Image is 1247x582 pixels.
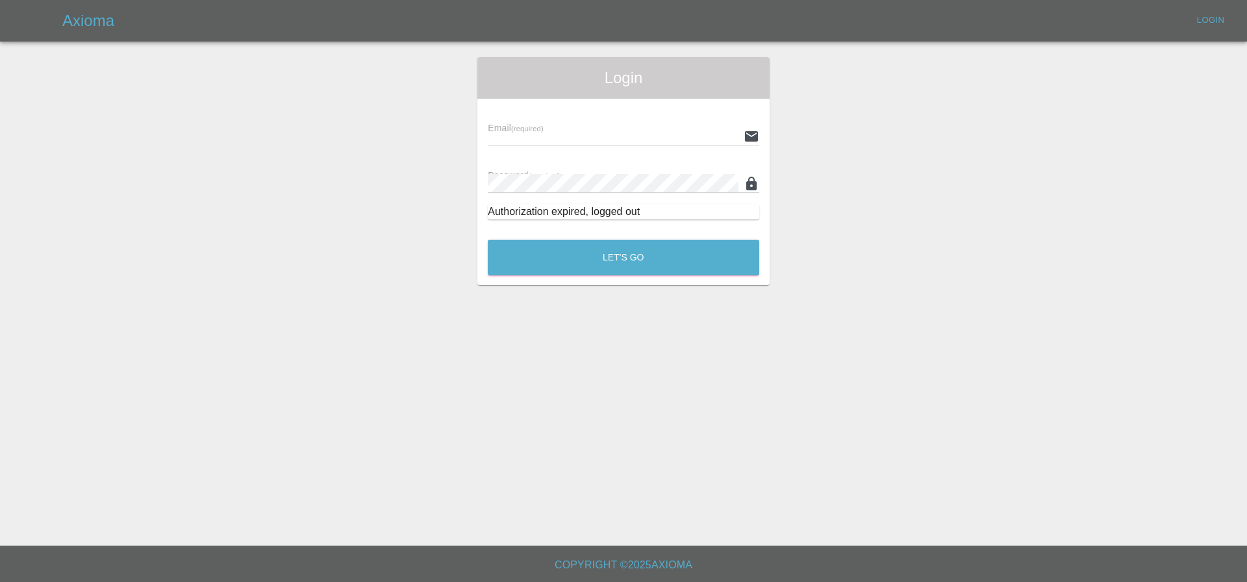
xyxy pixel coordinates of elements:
[529,172,561,180] small: (required)
[488,123,543,133] span: Email
[1190,10,1231,31] a: Login
[488,170,561,181] span: Password
[488,204,759,220] div: Authorization expired, logged out
[511,125,544,133] small: (required)
[10,556,1237,574] h6: Copyright © 2025 Axioma
[488,68,759,88] span: Login
[62,10,114,31] h5: Axioma
[488,240,759,275] button: Let's Go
